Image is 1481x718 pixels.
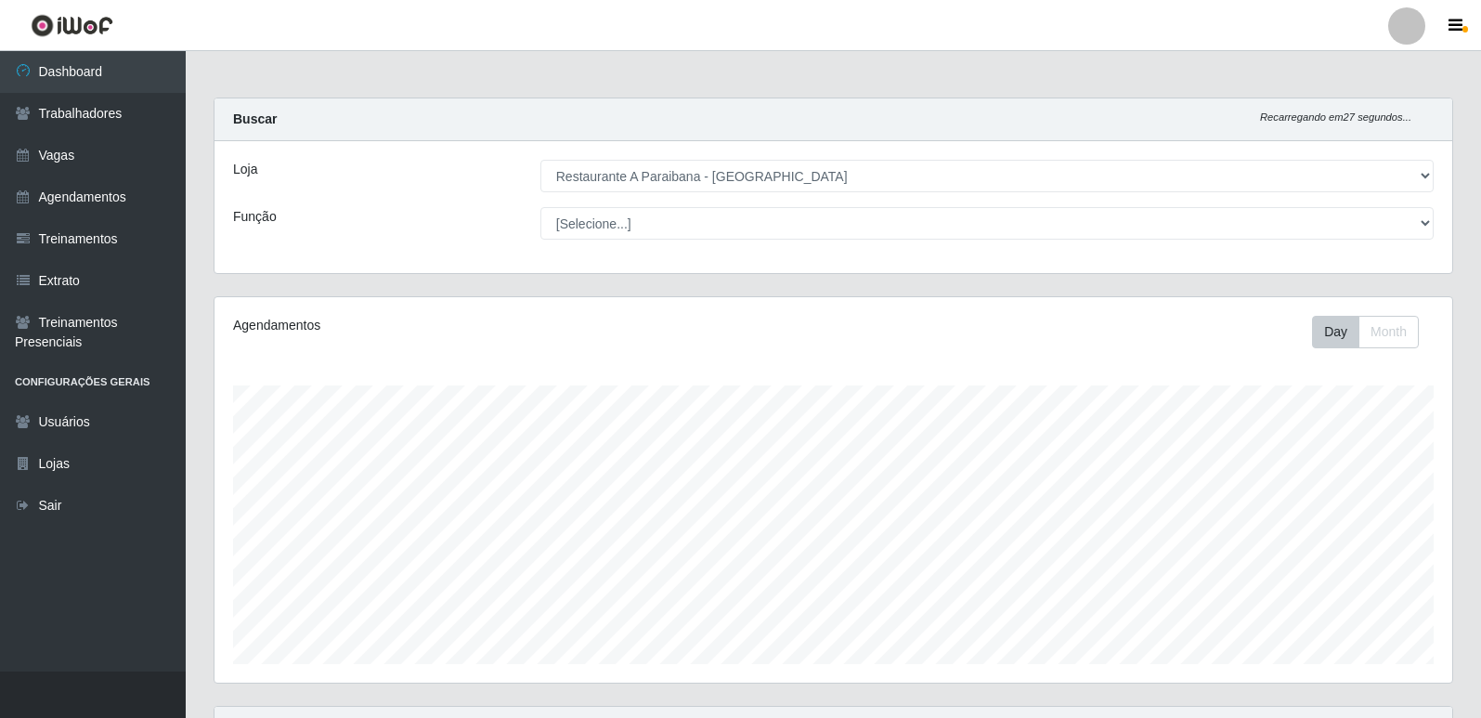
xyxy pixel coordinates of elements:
button: Day [1312,316,1359,348]
div: Toolbar with button groups [1312,316,1434,348]
strong: Buscar [233,111,277,126]
label: Loja [233,160,257,179]
div: Agendamentos [233,316,717,335]
div: First group [1312,316,1419,348]
i: Recarregando em 27 segundos... [1260,111,1411,123]
label: Função [233,207,277,227]
button: Month [1358,316,1419,348]
img: CoreUI Logo [31,14,113,37]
